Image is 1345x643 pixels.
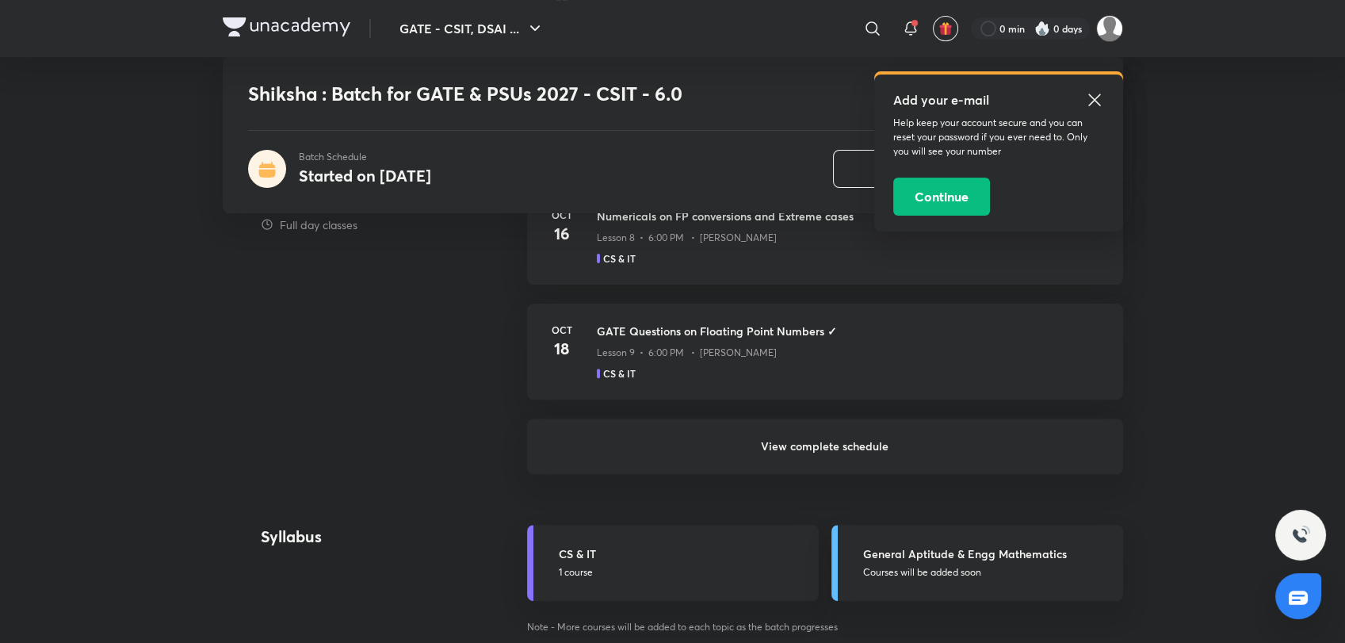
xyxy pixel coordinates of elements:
[248,82,869,105] h1: Shiksha : Batch for GATE & PSUs 2027 - CSIT - 6.0
[527,304,1123,419] a: Oct18GATE Questions on Floating Point Numbers ✓Lesson 9 • 6:00 PM • [PERSON_NAME]CS & IT
[280,216,357,233] p: Full day classes
[863,565,1114,580] p: Courses will be added soon
[831,525,1123,601] a: General Aptitude & Engg MathematicsCourses will be added soon
[299,166,431,187] h4: Started on [DATE]
[597,231,777,245] p: Lesson 8 • 6:00 PM • [PERSON_NAME]
[938,21,953,36] img: avatar
[559,545,809,562] h5: CS & IT
[527,419,1123,474] h6: View complete schedule
[390,13,554,44] button: GATE - CSIT, DSAI ...
[223,17,350,40] a: Company Logo
[893,90,1104,109] h5: Add your e-mail
[527,189,1123,304] a: Oct16Numericals on FP conversions and Extreme casesLesson 8 • 6:00 PM • [PERSON_NAME]CS & IT
[597,346,777,360] p: Lesson 9 • 6:00 PM • [PERSON_NAME]
[597,208,1104,224] h3: Numericals on FP conversions and Extreme cases
[261,525,476,549] h4: Syllabus
[893,116,1104,159] p: Help keep your account secure and you can reset your password if you ever need to. Only you will ...
[597,323,1104,339] h3: GATE Questions on Floating Point Numbers ✓
[893,178,990,216] button: Continue
[546,222,578,246] h4: 16
[527,620,1123,634] p: Note - More courses will be added to each topic as the batch progresses
[546,337,578,361] h4: 18
[863,545,1114,562] h5: General Aptitude & Engg Mathematics
[1034,21,1050,36] img: streak
[1291,526,1310,545] img: ttu
[546,208,578,222] h6: Oct
[833,151,999,189] button: Enrolled
[1096,15,1123,42] img: reflexer
[546,323,578,337] h6: Oct
[933,16,958,41] button: avatar
[603,366,636,381] h5: CS & IT
[527,525,819,601] a: CS & IT1 course
[559,565,809,580] p: 1 course
[603,251,636,266] h5: CS & IT
[223,17,350,36] img: Company Logo
[299,151,431,165] p: Batch Schedule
